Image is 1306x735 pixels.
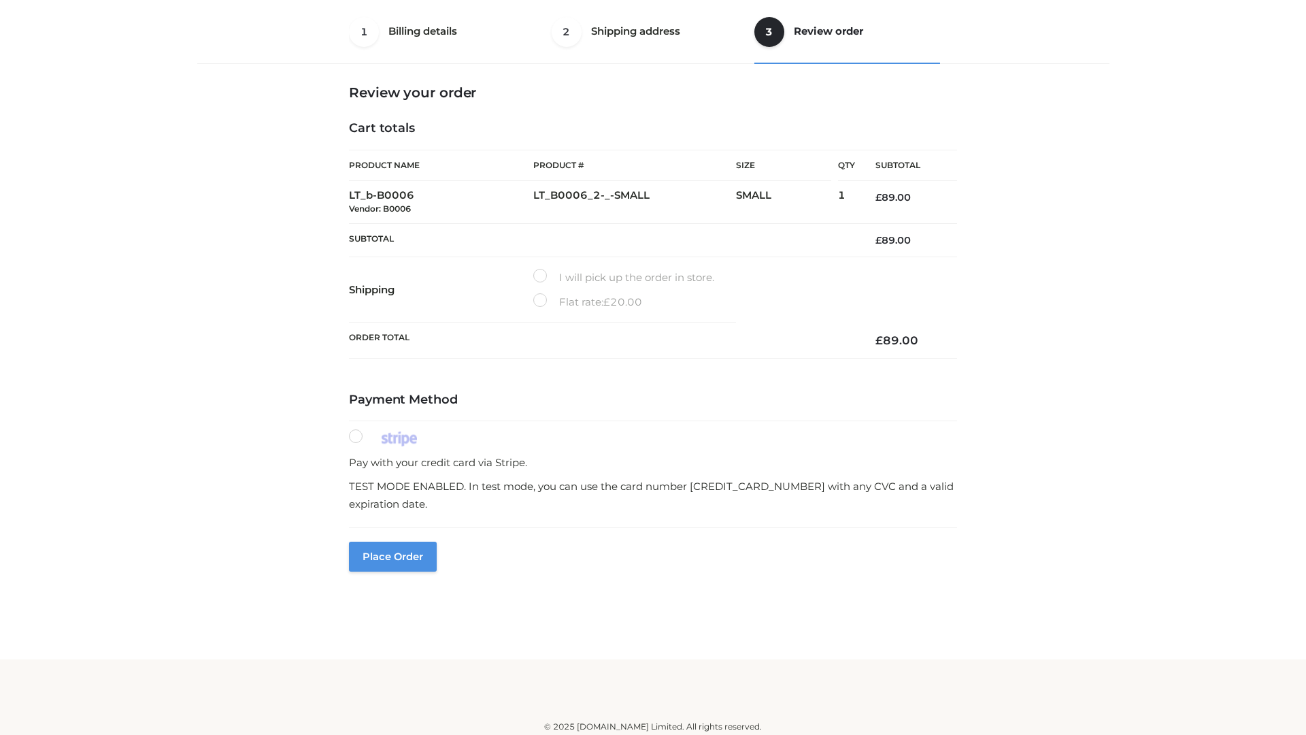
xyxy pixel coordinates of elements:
th: Order Total [349,323,855,359]
h3: Review your order [349,84,957,101]
label: Flat rate: [533,293,642,311]
span: £ [603,295,610,308]
th: Size [736,150,831,181]
td: SMALL [736,181,838,224]
span: £ [875,333,883,347]
p: TEST MODE ENABLED. In test mode, you can use the card number [CREDIT_CARD_NUMBER] with any CVC an... [349,478,957,512]
td: LT_B0006_2-_-SMALL [533,181,736,224]
td: LT_b-B0006 [349,181,533,224]
span: £ [875,191,882,203]
span: £ [875,234,882,246]
button: Place order [349,542,437,572]
bdi: 89.00 [875,191,911,203]
p: Pay with your credit card via Stripe. [349,454,957,472]
th: Subtotal [349,223,855,257]
bdi: 89.00 [875,234,911,246]
div: © 2025 [DOMAIN_NAME] Limited. All rights reserved. [202,720,1104,734]
th: Qty [838,150,855,181]
small: Vendor: B0006 [349,203,411,214]
h4: Payment Method [349,393,957,408]
bdi: 89.00 [875,333,918,347]
td: 1 [838,181,855,224]
th: Shipping [349,257,533,323]
th: Product Name [349,150,533,181]
th: Subtotal [855,150,957,181]
bdi: 20.00 [603,295,642,308]
label: I will pick up the order in store. [533,269,714,287]
th: Product # [533,150,736,181]
h4: Cart totals [349,121,957,136]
